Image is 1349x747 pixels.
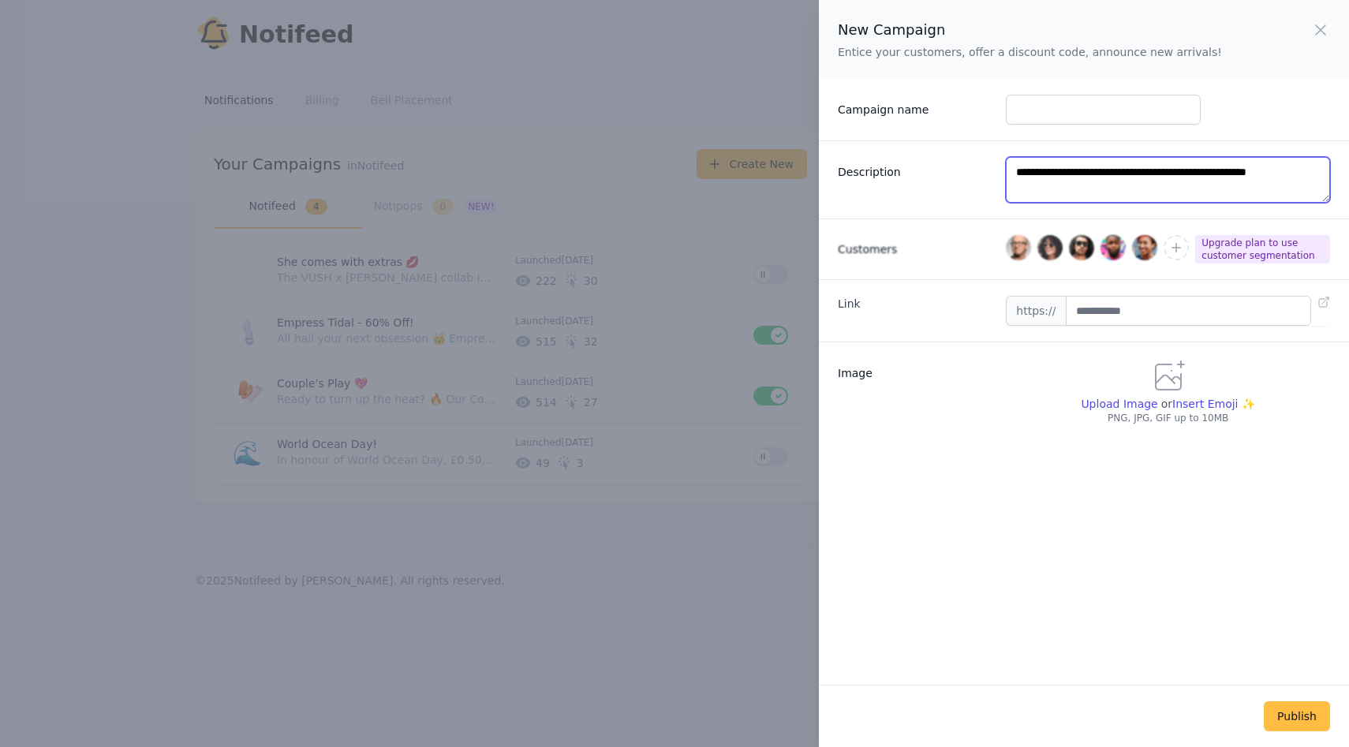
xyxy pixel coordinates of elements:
img: Leonard Krasner [1069,235,1094,260]
p: or [1158,396,1172,412]
span: Upload Image [1081,398,1157,410]
span: We run on Gist [132,551,200,562]
h1: Hello! [24,77,292,102]
button: New conversation [24,209,291,241]
h3: Customers [838,241,993,257]
span: Upgrade plan to use customer segmentation [1195,235,1330,263]
img: Floyd Miles [1100,235,1126,260]
img: Emily Selman [1132,235,1157,260]
span: https:// [1006,296,1065,326]
h2: New Campaign [838,19,1222,41]
img: Tom Cook [1006,235,1031,260]
label: Description [838,158,993,180]
label: Campaign name [838,95,993,118]
label: Image [838,359,993,381]
span: New conversation [102,218,189,231]
img: Whitney Francis [1037,235,1063,260]
p: PNG, JPG, GIF up to 10MB [1006,412,1330,424]
span: Insert Emoji ✨ [1172,396,1255,412]
label: Link [838,296,993,312]
h2: Don't see Notifeed in your header? Let me know and I'll set it up! ✅ [24,105,292,181]
button: Publish [1264,701,1330,731]
p: Entice your customers, offer a discount code, announce new arrivals! [838,44,1222,60]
